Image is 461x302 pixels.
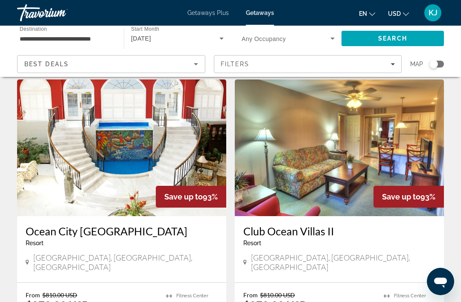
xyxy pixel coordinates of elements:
[251,253,435,272] span: [GEOGRAPHIC_DATA], [GEOGRAPHIC_DATA], [GEOGRAPHIC_DATA]
[26,240,44,246] span: Resort
[394,293,426,299] span: Fitness Center
[378,35,407,42] span: Search
[341,31,444,46] button: Search
[410,58,423,70] span: Map
[260,291,295,299] span: $810.00 USD
[176,293,208,299] span: Fitness Center
[131,26,159,32] span: Start Month
[422,4,444,22] button: User Menu
[33,253,218,272] span: [GEOGRAPHIC_DATA], [GEOGRAPHIC_DATA], [GEOGRAPHIC_DATA]
[429,9,438,17] span: KJ
[164,192,203,201] span: Save up to
[17,79,226,216] img: Ocean City Coconut Malorie
[221,61,250,67] span: Filters
[17,2,102,24] a: Travorium
[243,240,261,246] span: Resort
[242,35,286,42] span: Any Occupancy
[243,291,258,299] span: From
[246,9,274,16] a: Getaways
[24,61,69,67] span: Best Deals
[24,59,198,69] mat-select: Sort by
[235,79,444,216] img: Club Ocean Villas II
[373,186,444,208] div: 93%
[388,10,401,17] span: USD
[131,35,151,42] span: [DATE]
[156,186,226,208] div: 93%
[427,268,454,295] iframe: Button to launch messaging window
[214,55,402,73] button: Filters
[388,7,409,20] button: Change currency
[20,26,47,32] span: Destination
[243,225,435,237] a: Club Ocean Villas II
[26,225,218,237] a: Ocean City [GEOGRAPHIC_DATA]
[42,291,77,299] span: $810.00 USD
[187,9,229,16] a: Getaways Plus
[359,10,367,17] span: en
[382,192,420,201] span: Save up to
[26,291,40,299] span: From
[20,34,113,44] input: Select destination
[359,7,375,20] button: Change language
